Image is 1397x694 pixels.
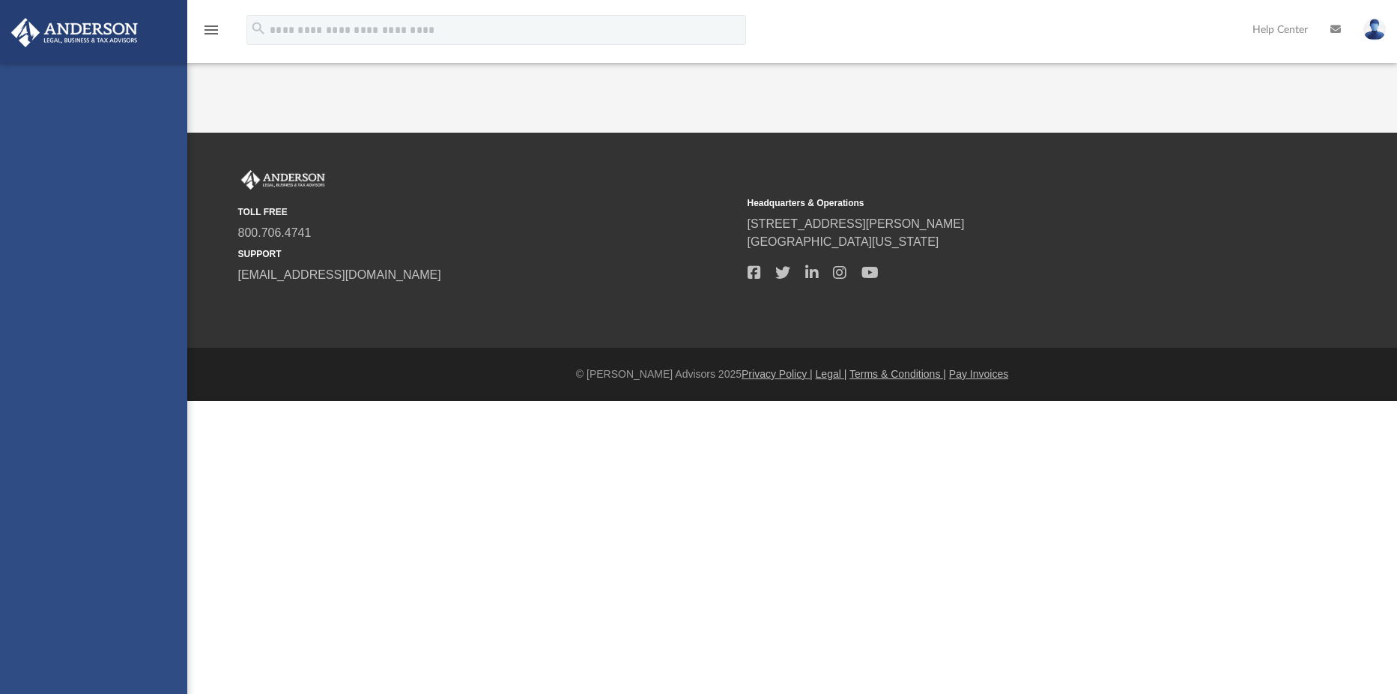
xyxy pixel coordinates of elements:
a: Pay Invoices [949,368,1008,380]
a: menu [202,28,220,39]
small: TOLL FREE [238,205,737,219]
a: Legal | [816,368,847,380]
img: User Pic [1363,19,1386,40]
img: Anderson Advisors Platinum Portal [7,18,142,47]
a: [STREET_ADDRESS][PERSON_NAME] [748,217,965,230]
small: Headquarters & Operations [748,196,1246,210]
a: Terms & Conditions | [849,368,946,380]
a: 800.706.4741 [238,226,312,239]
a: [GEOGRAPHIC_DATA][US_STATE] [748,235,939,248]
div: © [PERSON_NAME] Advisors 2025 [187,366,1397,382]
a: Privacy Policy | [742,368,813,380]
i: menu [202,21,220,39]
small: SUPPORT [238,247,737,261]
i: search [250,20,267,37]
a: [EMAIL_ADDRESS][DOMAIN_NAME] [238,268,441,281]
img: Anderson Advisors Platinum Portal [238,170,328,190]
